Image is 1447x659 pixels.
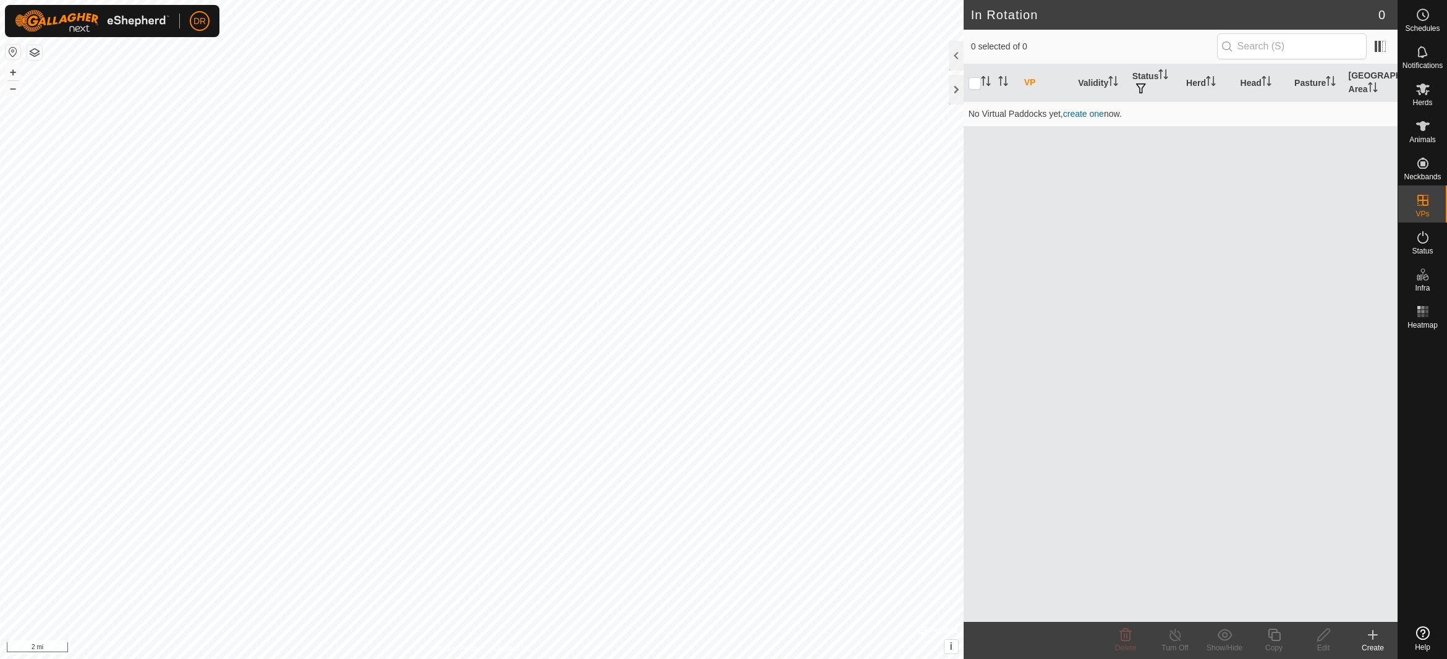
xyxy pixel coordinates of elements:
h2: In Rotation [971,7,1378,22]
button: i [944,640,958,653]
th: [GEOGRAPHIC_DATA] Area [1344,64,1398,102]
p-sorticon: Activate to sort [1158,71,1168,81]
th: Herd [1181,64,1235,102]
span: 0 selected of 0 [971,40,1217,53]
span: Delete [1115,644,1137,652]
button: Map Layers [27,45,42,60]
th: Head [1236,64,1289,102]
p-sorticon: Activate to sort [1206,78,1216,88]
a: create one [1063,109,1104,119]
span: Heatmap [1407,321,1438,329]
span: 0 [1378,6,1385,24]
span: Help [1415,644,1430,651]
th: Pasture [1289,64,1343,102]
button: Reset Map [6,45,20,59]
p-sorticon: Activate to sort [981,78,991,88]
span: VPs [1415,210,1429,218]
button: + [6,65,20,80]
span: Status [1412,247,1433,255]
p-sorticon: Activate to sort [1262,78,1271,88]
th: VP [1019,64,1073,102]
span: Infra [1415,284,1430,292]
p-sorticon: Activate to sort [1326,78,1336,88]
span: Schedules [1405,25,1440,32]
img: Gallagher Logo [15,10,169,32]
span: i [949,641,952,652]
button: – [6,81,20,96]
a: Contact Us [494,643,530,654]
div: Copy [1249,642,1299,653]
span: Animals [1409,136,1436,143]
div: Turn Off [1150,642,1200,653]
a: Help [1398,621,1447,656]
span: Neckbands [1404,173,1441,181]
th: Validity [1073,64,1127,102]
p-sorticon: Activate to sort [1108,78,1118,88]
p-sorticon: Activate to sort [998,78,1008,88]
div: Create [1348,642,1398,653]
th: Status [1127,64,1181,102]
div: Edit [1299,642,1348,653]
td: No Virtual Paddocks yet, now. [964,101,1398,126]
input: Search (S) [1217,33,1367,59]
p-sorticon: Activate to sort [1368,84,1378,94]
div: Show/Hide [1200,642,1249,653]
span: Herds [1412,99,1432,106]
span: Notifications [1402,62,1443,69]
a: Privacy Policy [433,643,479,654]
span: DR [193,15,206,28]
